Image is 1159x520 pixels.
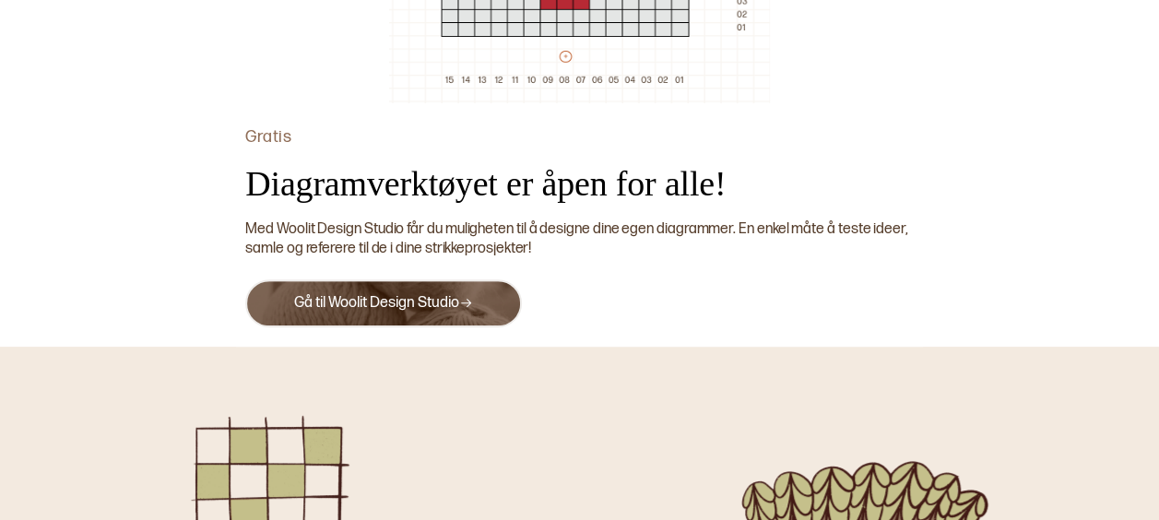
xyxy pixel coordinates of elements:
[294,294,473,312] a: Gå til Woolit Design Studio
[245,220,914,259] p: Med Woolit Design Studio får du muligheten til å designe dine egen diagrammer. En enkel måte å te...
[245,127,291,148] span: Gratis
[245,148,726,220] h1: Diagramverktøyet er åpen for alle!
[245,279,521,327] button: Gå til Woolit Design Studio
